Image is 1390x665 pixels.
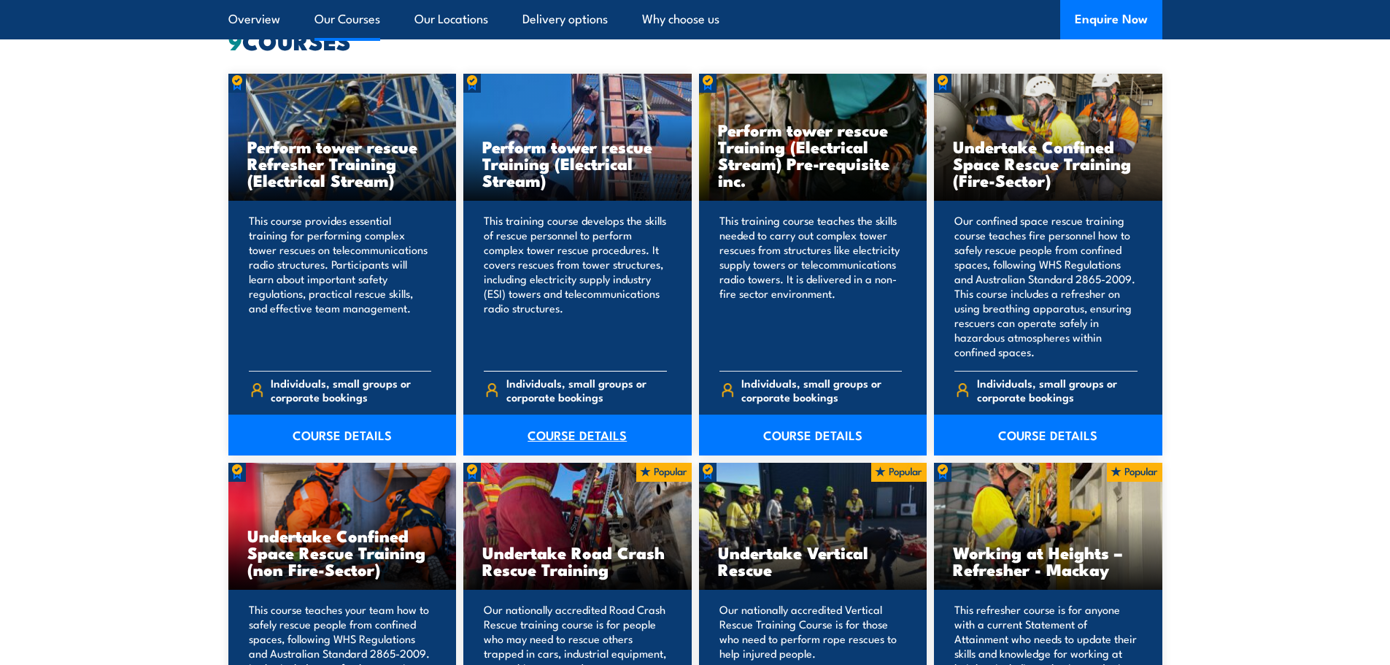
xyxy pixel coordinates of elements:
h2: COURSES [228,30,1162,50]
h3: Undertake Confined Space Rescue Training (non Fire-Sector) [247,527,438,577]
h3: Working at Heights – Refresher - Mackay [953,544,1143,577]
h3: Perform tower rescue Training (Electrical Stream) Pre-requisite inc. [718,121,908,188]
p: Our confined space rescue training course teaches fire personnel how to safely rescue people from... [954,213,1138,359]
span: Individuals, small groups or corporate bookings [506,376,667,404]
strong: 9 [228,22,242,58]
h3: Perform tower rescue Training (Electrical Stream) [482,138,673,188]
h3: Undertake Road Crash Rescue Training [482,544,673,577]
span: Individuals, small groups or corporate bookings [741,376,902,404]
a: COURSE DETAILS [699,415,927,455]
span: Individuals, small groups or corporate bookings [271,376,431,404]
span: Individuals, small groups or corporate bookings [977,376,1138,404]
h3: Undertake Confined Space Rescue Training (Fire-Sector) [953,138,1143,188]
a: COURSE DETAILS [934,415,1162,455]
p: This course provides essential training for performing complex tower rescues on telecommunication... [249,213,432,359]
a: COURSE DETAILS [228,415,457,455]
p: This training course teaches the skills needed to carry out complex tower rescues from structures... [719,213,903,359]
h3: Undertake Vertical Rescue [718,544,908,577]
h3: Perform tower rescue Refresher Training (Electrical Stream) [247,138,438,188]
p: This training course develops the skills of rescue personnel to perform complex tower rescue proc... [484,213,667,359]
a: COURSE DETAILS [463,415,692,455]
